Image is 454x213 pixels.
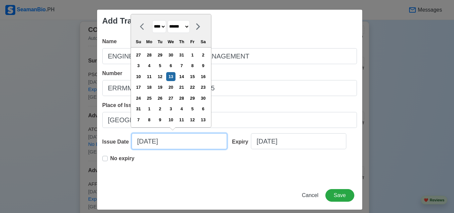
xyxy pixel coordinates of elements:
[134,83,143,92] div: Choose Sunday, August 17th, 2025
[133,50,209,125] div: month 2025-08
[177,37,186,46] div: Th
[156,94,165,103] div: Choose Tuesday, August 26th, 2025
[110,155,135,162] p: No expiry
[145,61,154,70] div: Choose Monday, August 4th, 2025
[134,61,143,70] div: Choose Sunday, August 3rd, 2025
[134,94,143,103] div: Choose Sunday, August 24th, 2025
[102,102,138,108] span: Place of Issue
[145,37,154,46] div: Mo
[199,51,208,59] div: Choose Saturday, August 2nd, 2025
[145,51,154,59] div: Choose Monday, July 28th, 2025
[134,51,143,59] div: Choose Sunday, July 27th, 2025
[102,70,122,76] span: Number
[156,115,165,124] div: Choose Tuesday, September 9th, 2025
[166,72,175,81] div: Choose Wednesday, August 13th, 2025
[188,51,197,59] div: Choose Friday, August 1st, 2025
[166,83,175,92] div: Choose Wednesday, August 20th, 2025
[177,94,186,103] div: Choose Thursday, August 28th, 2025
[145,72,154,81] div: Choose Monday, August 11th, 2025
[177,51,186,59] div: Choose Thursday, July 31st, 2025
[188,104,197,113] div: Choose Friday, September 5th, 2025
[134,104,143,113] div: Choose Sunday, August 31st, 2025
[156,104,165,113] div: Choose Tuesday, September 2nd, 2025
[232,138,251,146] div: Expiry
[325,189,354,202] button: Save
[145,94,154,103] div: Choose Monday, August 25th, 2025
[166,51,175,59] div: Choose Wednesday, July 30th, 2025
[297,189,323,202] button: Cancel
[145,115,154,124] div: Choose Monday, September 8th, 2025
[102,138,132,146] div: Issue Date
[199,115,208,124] div: Choose Saturday, September 13th, 2025
[134,72,143,81] div: Choose Sunday, August 10th, 2025
[302,192,318,198] span: Cancel
[156,51,165,59] div: Choose Tuesday, July 29th, 2025
[177,83,186,92] div: Choose Thursday, August 21st, 2025
[177,104,186,113] div: Choose Thursday, September 4th, 2025
[156,72,165,81] div: Choose Tuesday, August 12th, 2025
[166,104,175,113] div: Choose Wednesday, September 3rd, 2025
[199,94,208,103] div: Choose Saturday, August 30th, 2025
[102,15,192,27] div: Add Training/Certificate
[145,83,154,92] div: Choose Monday, August 18th, 2025
[134,115,143,124] div: Choose Sunday, September 7th, 2025
[188,72,197,81] div: Choose Friday, August 15th, 2025
[134,37,143,46] div: Su
[199,37,208,46] div: Sa
[156,37,165,46] div: Tu
[188,94,197,103] div: Choose Friday, August 29th, 2025
[199,104,208,113] div: Choose Saturday, September 6th, 2025
[199,72,208,81] div: Choose Saturday, August 16th, 2025
[102,80,357,96] input: Ex: COP1234567890W or NA
[156,61,165,70] div: Choose Tuesday, August 5th, 2025
[188,61,197,70] div: Choose Friday, August 8th, 2025
[188,83,197,92] div: Choose Friday, August 22nd, 2025
[102,39,117,44] span: Name
[166,61,175,70] div: Choose Wednesday, August 6th, 2025
[177,72,186,81] div: Choose Thursday, August 14th, 2025
[188,115,197,124] div: Choose Friday, September 12th, 2025
[188,37,197,46] div: Fr
[145,104,154,113] div: Choose Monday, September 1st, 2025
[166,37,175,46] div: We
[102,48,357,64] input: Ex: COP Medical First Aid (VI/4)
[177,115,186,124] div: Choose Thursday, September 11th, 2025
[177,61,186,70] div: Choose Thursday, August 7th, 2025
[166,115,175,124] div: Choose Wednesday, September 10th, 2025
[199,83,208,92] div: Choose Saturday, August 23rd, 2025
[166,94,175,103] div: Choose Wednesday, August 27th, 2025
[199,61,208,70] div: Choose Saturday, August 9th, 2025
[156,83,165,92] div: Choose Tuesday, August 19th, 2025
[102,112,357,128] input: Ex: Cebu City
